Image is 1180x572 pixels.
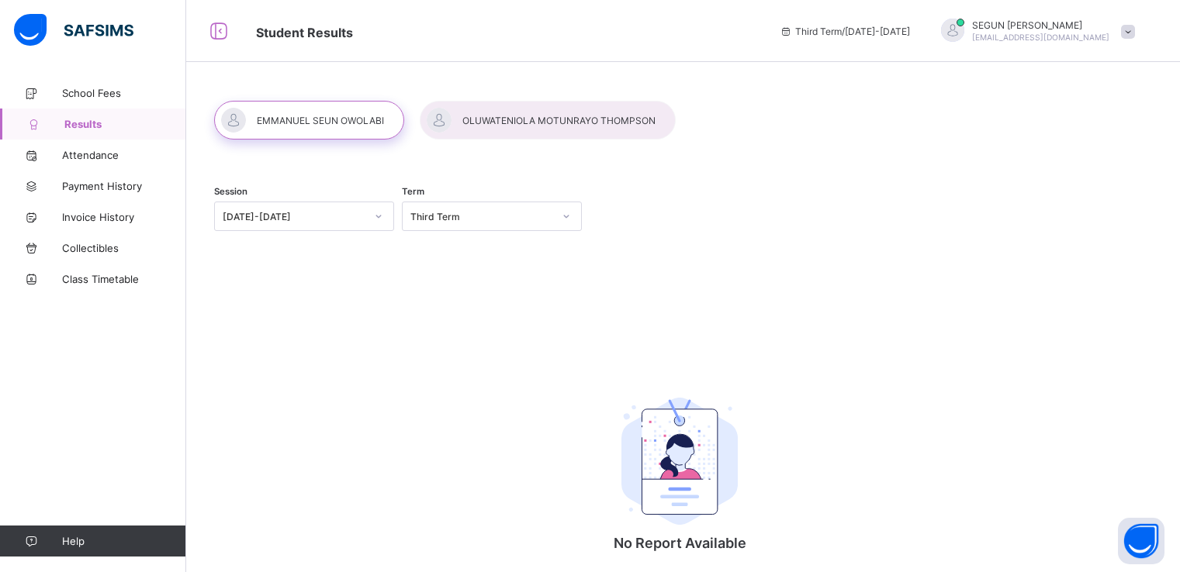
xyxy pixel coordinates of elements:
[524,535,835,551] p: No Report Available
[62,242,186,254] span: Collectibles
[410,211,553,222] div: Third Term
[1118,518,1164,564] button: Open asap
[972,19,1109,31] span: SEGUN [PERSON_NAME]
[972,33,1109,42] span: [EMAIL_ADDRESS][DOMAIN_NAME]
[62,535,185,547] span: Help
[926,19,1143,44] div: SEGUNTHOMPSON
[62,273,186,285] span: Class Timetable
[256,25,353,40] span: Student Results
[780,26,910,37] span: session/term information
[402,186,424,197] span: Term
[62,87,186,99] span: School Fees
[62,149,186,161] span: Attendance
[64,118,186,130] span: Results
[62,211,186,223] span: Invoice History
[214,186,247,197] span: Session
[621,398,738,525] img: student.207b5acb3037b72b59086e8b1a17b1d0.svg
[223,211,365,222] div: [DATE]-[DATE]
[14,14,133,47] img: safsims
[62,180,186,192] span: Payment History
